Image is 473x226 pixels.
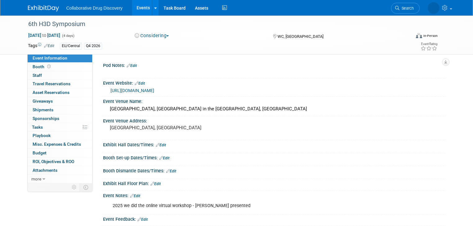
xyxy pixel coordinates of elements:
[127,64,137,68] a: Edit
[28,114,92,123] a: Sponsorships
[391,3,420,14] a: Search
[33,55,67,60] span: Event Information
[399,6,414,11] span: Search
[28,166,92,175] a: Attachments
[103,215,445,223] div: Event Feedback:
[31,176,41,181] span: more
[428,2,439,14] img: Amanda Briggs
[28,88,92,97] a: Asset Reservations
[28,149,92,157] a: Budget
[26,19,403,30] div: 6th H3D Symposium
[130,194,140,198] a: Edit
[32,125,43,130] span: Tasks
[33,133,51,138] span: Playbook
[166,169,176,173] a: Edit
[103,116,445,124] div: Event Venue Address:
[28,157,92,166] a: ROI, Objectives & ROO
[28,5,59,11] img: ExhibitDay
[156,143,166,147] a: Edit
[33,64,52,69] span: Booth
[28,123,92,131] a: Tasks
[33,73,42,78] span: Staff
[28,63,92,71] a: Booth
[133,33,171,39] button: Considering
[421,42,437,46] div: Event Rating
[110,88,154,93] a: [URL][DOMAIN_NAME]
[79,183,92,191] td: Toggle Event Tabs
[28,140,92,148] a: Misc. Expenses & Credits
[423,33,438,38] div: In-Person
[103,140,445,148] div: Exhibit Hall Dates/Times:
[33,150,47,155] span: Budget
[61,34,74,38] span: (4 days)
[137,217,148,222] a: Edit
[28,97,92,105] a: Giveaways
[33,81,70,86] span: Travel Reservations
[28,175,92,183] a: more
[33,116,59,121] span: Sponsorships
[277,34,323,39] span: WC, [GEOGRAPHIC_DATA]
[28,54,92,62] a: Event Information
[103,153,445,161] div: Booth Set-up Dates/Times:
[110,125,239,131] pre: [GEOGRAPHIC_DATA], [GEOGRAPHIC_DATA]
[41,33,47,38] span: to
[33,168,57,173] span: Attachments
[377,32,438,42] div: Event Format
[28,80,92,88] a: Travel Reservations
[108,104,441,114] div: [GEOGRAPHIC_DATA], [GEOGRAPHIC_DATA] in the [GEOGRAPHIC_DATA], [GEOGRAPHIC_DATA]
[33,99,53,104] span: Giveaways
[60,43,82,49] div: EU/Central
[33,107,53,112] span: Shipments
[33,90,70,95] span: Asset Reservations
[69,183,80,191] td: Personalize Event Tab Strip
[103,97,445,104] div: Event Venue Name:
[28,33,61,38] span: [DATE] [DATE]
[66,6,123,11] span: Collaborative Drug Discovery
[103,179,445,187] div: Exhibit Hall Floor Plan:
[44,44,54,48] a: Edit
[103,61,445,69] div: Pod Notes:
[46,64,52,69] span: Booth not reserved yet
[103,78,445,86] div: Event Website:
[103,191,445,199] div: Event Notes:
[416,33,422,38] img: Format-Inperson.png
[33,142,81,147] span: Misc. Expenses & Credits
[151,182,161,186] a: Edit
[28,106,92,114] a: Shipments
[28,131,92,140] a: Playbook
[28,71,92,80] a: Staff
[33,159,74,164] span: ROI, Objectives & ROO
[28,42,54,50] td: Tags
[103,166,445,174] div: Booth Dismantle Dates/Times:
[159,156,169,160] a: Edit
[108,200,379,212] div: 2025 we did the online virtual workshop - [PERSON_NAME] presented
[135,81,145,86] a: Edit
[84,43,102,49] div: Q4 2026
